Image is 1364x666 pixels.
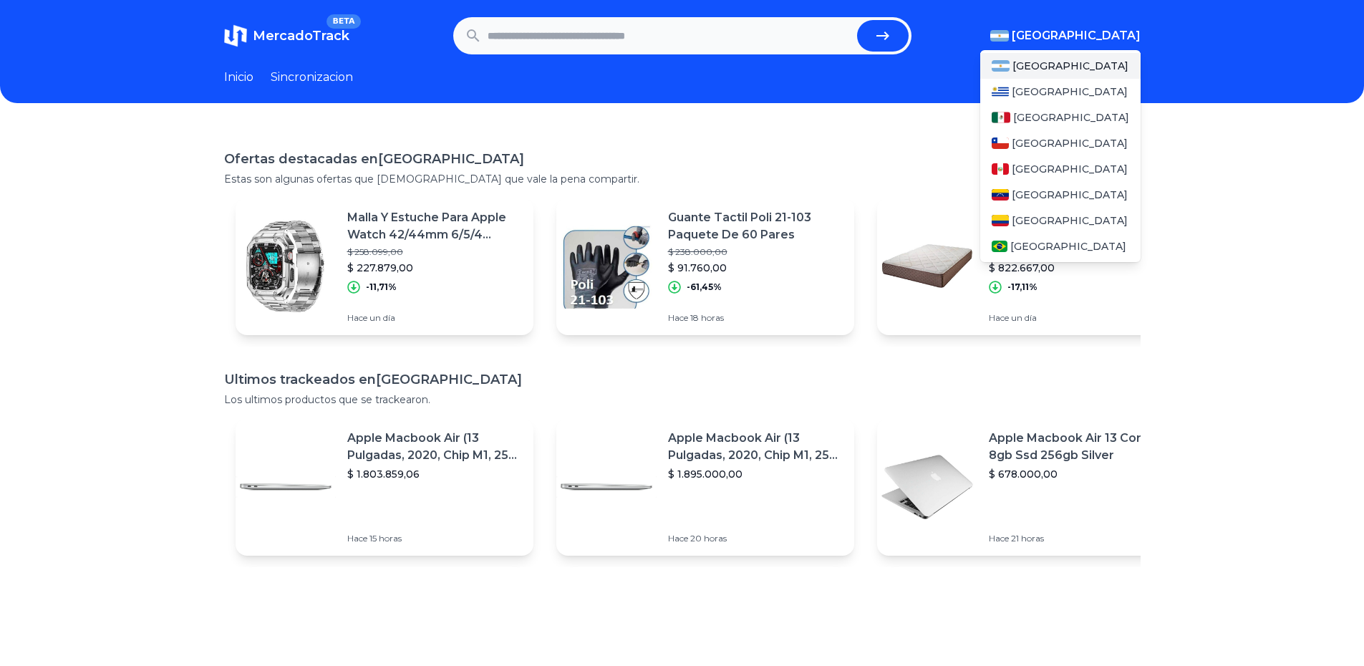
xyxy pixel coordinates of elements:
[253,28,349,44] span: MercadoTrack
[980,105,1141,130] a: Mexico[GEOGRAPHIC_DATA]
[1010,239,1126,254] span: [GEOGRAPHIC_DATA]
[989,467,1164,481] p: $ 678.000,00
[989,312,1164,324] p: Hace un día
[556,437,657,537] img: Featured image
[877,418,1175,556] a: Featured imageApple Macbook Air 13 Core I5 8gb Ssd 256gb Silver$ 678.000,00Hace 21 horas
[980,182,1141,208] a: Venezuela[GEOGRAPHIC_DATA]
[980,156,1141,182] a: Peru[GEOGRAPHIC_DATA]
[224,149,1141,169] h1: Ofertas destacadas en [GEOGRAPHIC_DATA]
[366,281,397,293] p: -11,71%
[271,69,353,86] a: Sincronizacion
[236,198,533,335] a: Featured imageMalla Y Estuche Para Apple Watch 42/44mm 6/5/4 Plateado$ 258.099,00$ 227.879,00-11,...
[1012,213,1128,228] span: [GEOGRAPHIC_DATA]
[989,430,1164,464] p: Apple Macbook Air 13 Core I5 8gb Ssd 256gb Silver
[668,246,843,258] p: $ 238.000,00
[992,86,1009,97] img: Uruguay
[980,233,1141,259] a: Brasil[GEOGRAPHIC_DATA]
[224,392,1141,407] p: Los ultimos productos que se trackearon.
[327,14,360,29] span: BETA
[668,312,843,324] p: Hace 18 horas
[224,24,349,47] a: MercadoTrackBETA
[556,418,854,556] a: Featured imageApple Macbook Air (13 Pulgadas, 2020, Chip M1, 256 Gb De Ssd, 8 Gb De Ram) - Plata$...
[989,261,1164,275] p: $ 822.667,00
[668,430,843,464] p: Apple Macbook Air (13 Pulgadas, 2020, Chip M1, 256 Gb De Ssd, 8 Gb De Ram) - Plata
[347,467,522,481] p: $ 1.803.859,06
[990,30,1009,42] img: Argentina
[224,69,253,86] a: Inicio
[347,261,522,275] p: $ 227.879,00
[556,198,854,335] a: Featured imageGuante Tactil Poli 21-103 Paquete De 60 Pares$ 238.000,00$ 91.760,00-61,45%Hace 18 ...
[347,312,522,324] p: Hace un día
[1012,136,1128,150] span: [GEOGRAPHIC_DATA]
[992,241,1008,252] img: Brasil
[980,79,1141,105] a: Uruguay[GEOGRAPHIC_DATA]
[1012,188,1128,202] span: [GEOGRAPHIC_DATA]
[668,533,843,544] p: Hace 20 horas
[877,198,1175,335] a: Featured imageColchón 2 1/2 Plazas De Espuma [PERSON_NAME] Nuevo Nirvana Beige Y Marrón - 140cm X...
[668,261,843,275] p: $ 91.760,00
[877,437,977,537] img: Featured image
[992,215,1009,226] img: Colombia
[1012,162,1128,176] span: [GEOGRAPHIC_DATA]
[224,370,1141,390] h1: Ultimos trackeados en [GEOGRAPHIC_DATA]
[992,163,1009,175] img: Peru
[347,209,522,243] p: Malla Y Estuche Para Apple Watch 42/44mm 6/5/4 Plateado
[668,209,843,243] p: Guante Tactil Poli 21-103 Paquete De 60 Pares
[992,112,1010,123] img: Mexico
[687,281,722,293] p: -61,45%
[556,216,657,317] img: Featured image
[347,533,522,544] p: Hace 15 horas
[236,437,336,537] img: Featured image
[980,53,1141,79] a: Argentina[GEOGRAPHIC_DATA]
[877,216,977,317] img: Featured image
[990,27,1141,44] button: [GEOGRAPHIC_DATA]
[347,430,522,464] p: Apple Macbook Air (13 Pulgadas, 2020, Chip M1, 256 Gb De Ssd, 8 Gb De Ram) - Plata
[224,172,1141,186] p: Estas son algunas ofertas que [DEMOGRAPHIC_DATA] que vale la pena compartir.
[1012,27,1141,44] span: [GEOGRAPHIC_DATA]
[980,130,1141,156] a: Chile[GEOGRAPHIC_DATA]
[989,533,1164,544] p: Hace 21 horas
[992,137,1009,149] img: Chile
[1012,85,1128,99] span: [GEOGRAPHIC_DATA]
[236,216,336,317] img: Featured image
[1012,59,1128,73] span: [GEOGRAPHIC_DATA]
[1007,281,1037,293] p: -17,11%
[992,60,1010,72] img: Argentina
[224,24,247,47] img: MercadoTrack
[1013,110,1129,125] span: [GEOGRAPHIC_DATA]
[347,246,522,258] p: $ 258.099,00
[236,418,533,556] a: Featured imageApple Macbook Air (13 Pulgadas, 2020, Chip M1, 256 Gb De Ssd, 8 Gb De Ram) - Plata$...
[980,208,1141,233] a: Colombia[GEOGRAPHIC_DATA]
[992,189,1009,201] img: Venezuela
[668,467,843,481] p: $ 1.895.000,00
